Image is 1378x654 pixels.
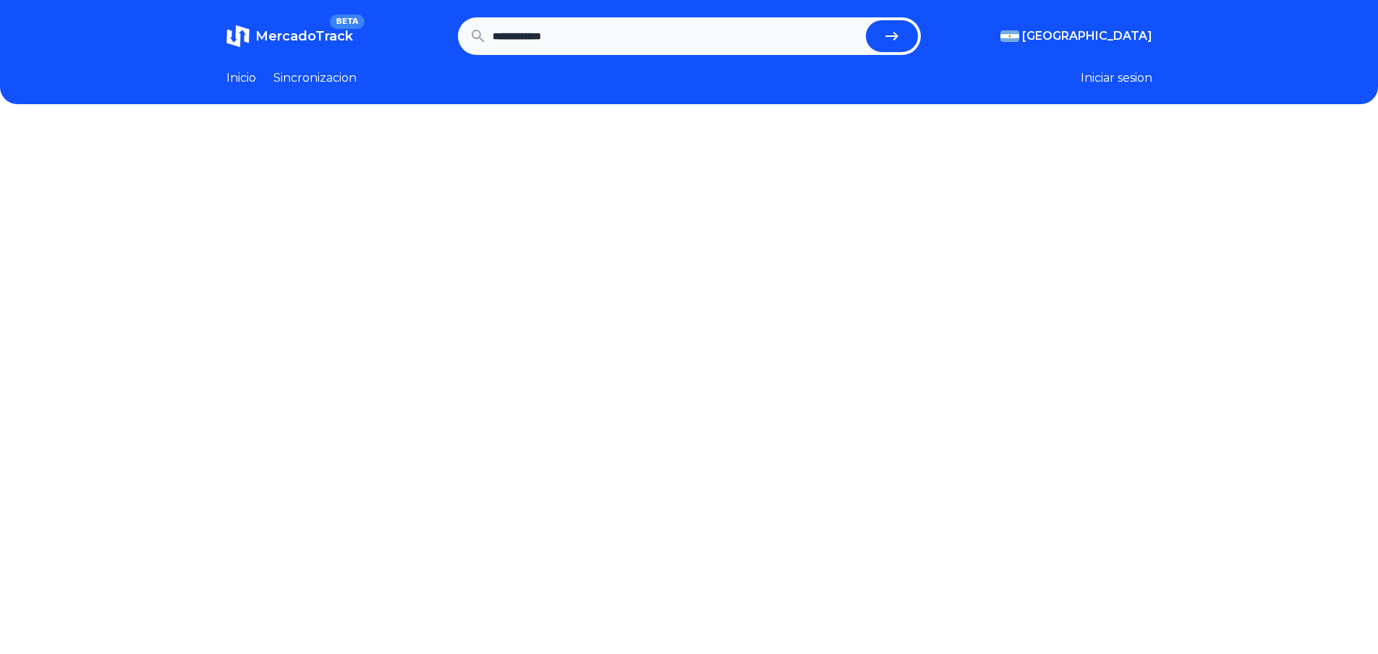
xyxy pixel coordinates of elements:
span: MercadoTrack [255,28,353,44]
img: Argentina [1000,30,1019,42]
button: [GEOGRAPHIC_DATA] [1000,27,1152,45]
span: BETA [330,14,364,29]
button: Iniciar sesion [1081,69,1152,87]
span: [GEOGRAPHIC_DATA] [1022,27,1152,45]
img: MercadoTrack [226,25,250,48]
a: Inicio [226,69,256,87]
a: MercadoTrackBETA [226,25,353,48]
a: Sincronizacion [273,69,357,87]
